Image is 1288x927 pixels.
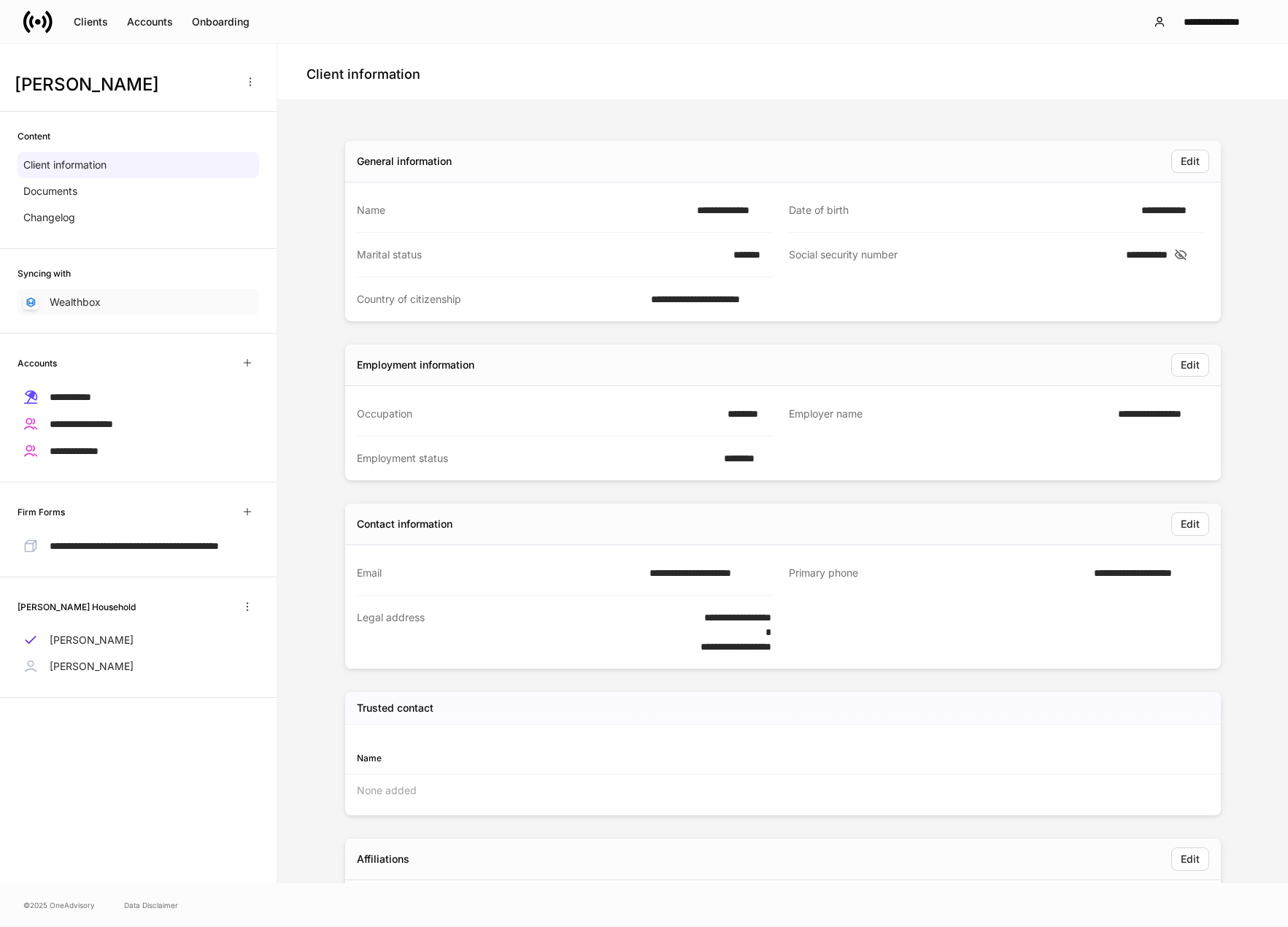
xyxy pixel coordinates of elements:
h5: Trusted contact [357,701,433,715]
div: Edit [1181,358,1200,372]
h6: Firm Forms [18,505,65,519]
h6: Syncing with [18,266,71,280]
a: Wealthbox [18,289,259,315]
button: Edit [1171,847,1209,871]
div: Email [357,566,641,580]
div: Name [357,751,783,765]
div: Onboarding [192,15,250,29]
h6: Content [18,129,50,143]
p: Documents [23,184,77,199]
a: Documents [18,178,259,204]
a: Changelog [18,204,259,231]
p: Wealthbox [50,295,101,309]
div: None added [345,774,1221,807]
div: Employment information [357,358,474,372]
div: Edit [1181,517,1200,531]
button: Edit [1171,150,1209,173]
div: Primary phone [789,566,1086,581]
p: [PERSON_NAME] [50,659,134,674]
button: Clients [64,10,117,34]
h4: Client information [306,66,420,83]
div: Employer name [789,407,1109,422]
h3: [PERSON_NAME] [15,73,233,96]
div: Date of birth [789,203,1133,218]
div: Edit [1181,154,1200,169]
a: Client information [18,152,259,178]
div: Name [357,203,688,218]
button: Accounts [117,10,182,34]
div: Accounts [127,15,173,29]
div: Contact information [357,517,452,531]
p: [PERSON_NAME] [50,633,134,647]
a: Data Disclaimer [124,899,178,911]
div: Occupation [357,407,720,421]
div: Country of citizenship [357,292,642,307]
div: Clients [74,15,108,29]
div: Edit [1181,852,1200,866]
a: [PERSON_NAME] [18,653,259,680]
div: Marital status [357,247,725,262]
a: [PERSON_NAME] [18,627,259,653]
button: Onboarding [182,10,259,34]
div: Legal address [357,610,660,654]
p: Client information [23,158,107,172]
h6: [PERSON_NAME] Household [18,600,136,614]
h6: Accounts [18,356,57,370]
button: Edit [1171,353,1209,377]
p: Changelog [23,210,75,225]
button: Edit [1171,512,1209,536]
div: Affiliations [357,852,409,866]
span: © 2025 OneAdvisory [23,899,95,911]
div: General information [357,154,452,169]
div: Employment status [357,451,715,466]
div: Social security number [789,247,1117,263]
